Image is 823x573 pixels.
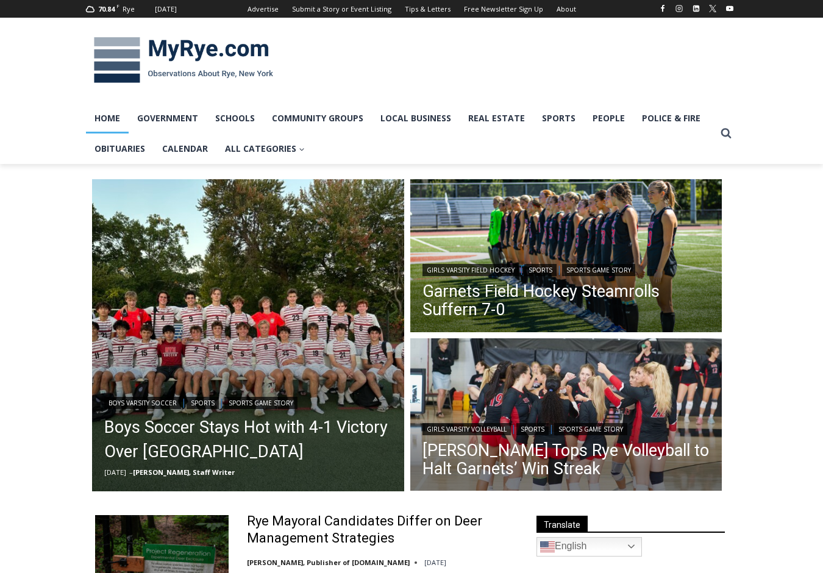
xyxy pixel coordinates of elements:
[722,1,737,16] a: YouTube
[422,282,710,319] a: Garnets Field Hockey Steamrolls Suffern 7-0
[516,423,549,435] a: Sports
[410,338,722,494] img: (PHOTO: The Rye Volleyball team from a win on September 27, 2025. Credit: Tatia Chkheidze.)
[104,468,126,477] time: [DATE]
[540,539,555,554] img: en
[247,513,515,547] a: Rye Mayoral Candidates Differ on Deer Management Strategies
[460,103,533,133] a: Real Estate
[247,558,410,567] a: [PERSON_NAME], Publisher of [DOMAIN_NAME]
[422,423,511,435] a: Girls Varsity Volleyball
[705,1,720,16] a: X
[672,1,686,16] a: Instagram
[92,179,404,491] a: Read More Boys Soccer Stays Hot with 4-1 Victory Over Eastchester
[116,2,119,9] span: F
[86,133,154,164] a: Obituaries
[633,103,709,133] a: Police & Fire
[129,468,133,477] span: –
[207,103,263,133] a: Schools
[123,4,135,15] div: Rye
[554,423,627,435] a: Sports Game Story
[584,103,633,133] a: People
[655,1,670,16] a: Facebook
[689,1,704,16] a: Linkedin
[92,179,404,491] img: (PHOTO: The Rye Boys Soccer team from their win on October 6, 2025. Credit: Daniela Arredondo.)
[562,264,635,276] a: Sports Game Story
[536,537,642,557] a: English
[154,133,216,164] a: Calendar
[86,103,715,165] nav: Primary Navigation
[133,468,235,477] a: [PERSON_NAME], Staff Writer
[104,415,392,464] a: Boys Soccer Stays Hot with 4-1 Victory Over [GEOGRAPHIC_DATA]
[263,103,372,133] a: Community Groups
[86,103,129,133] a: Home
[424,558,446,567] time: [DATE]
[86,29,281,92] img: MyRye.com
[372,103,460,133] a: Local Business
[422,441,710,478] a: [PERSON_NAME] Tops Rye Volleyball to Halt Garnets’ Win Streak
[410,179,722,335] a: Read More Garnets Field Hockey Steamrolls Suffern 7-0
[98,4,115,13] span: 70.84
[536,516,588,532] span: Translate
[524,264,557,276] a: Sports
[410,179,722,335] img: (PHOTO: The Rye Field Hockey team lined up before a game on September 20, 2025. Credit: Maureen T...
[422,264,519,276] a: Girls Varsity Field Hockey
[216,133,313,164] a: All Categories
[533,103,584,133] a: Sports
[155,4,177,15] div: [DATE]
[715,123,737,144] button: View Search Form
[129,103,207,133] a: Government
[224,397,297,409] a: Sports Game Story
[104,394,392,409] div: | |
[422,262,710,276] div: | |
[187,397,219,409] a: Sports
[225,142,305,155] span: All Categories
[422,421,710,435] div: | |
[410,338,722,494] a: Read More Somers Tops Rye Volleyball to Halt Garnets’ Win Streak
[104,397,181,409] a: Boys Varsity Soccer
